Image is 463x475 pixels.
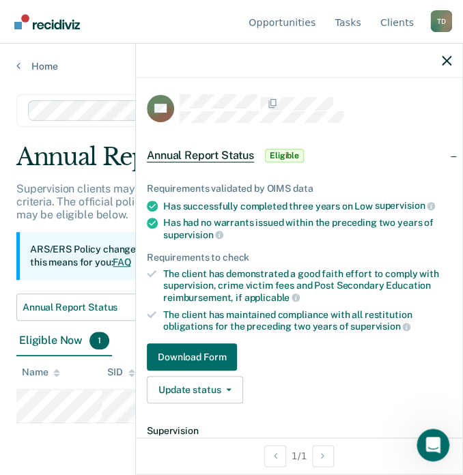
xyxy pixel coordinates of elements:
[16,143,447,182] div: Annual Report Status
[163,309,451,332] div: The client has maintained compliance with all restitution obligations for the preceding two years of
[30,243,319,270] p: ARS/ERS Policy changes went into effect on [DATE]. Learn what this means for you:
[136,437,462,474] div: 1 / 1
[113,257,132,268] a: FAQ
[417,429,449,461] iframe: Intercom live chat
[430,10,452,32] div: T D
[16,182,438,221] p: Supervision clients may be eligible for Annual Report Status if they meet certain criteria. The o...
[163,268,451,303] div: The client has demonstrated a good faith effort to comply with supervision, crime victim fees and...
[147,376,243,403] button: Update status
[23,302,145,313] span: Annual Report Status
[22,366,60,378] div: Name
[136,134,462,177] div: Annual Report StatusEligible
[264,445,286,467] button: Previous Opportunity
[147,343,237,371] button: Download Form
[134,326,209,356] div: Pending
[265,149,304,162] span: Eligible
[163,229,223,240] span: supervision
[163,217,451,240] div: Has had no warrants issued within the preceding two years of
[244,292,300,303] span: applicable
[375,200,435,211] span: supervision
[14,14,80,29] img: Recidiviz
[350,321,410,332] span: supervision
[147,149,254,162] span: Annual Report Status
[430,10,452,32] button: Profile dropdown button
[16,60,447,72] a: Home
[147,425,451,437] dt: Supervision
[147,343,451,371] a: Navigate to form link
[16,326,112,356] div: Eligible Now
[107,366,135,378] div: SID
[312,445,334,467] button: Next Opportunity
[163,200,451,212] div: Has successfully completed three years on Low
[89,332,109,349] span: 1
[147,183,451,195] div: Requirements validated by OIMS data
[147,252,451,263] div: Requirements to check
